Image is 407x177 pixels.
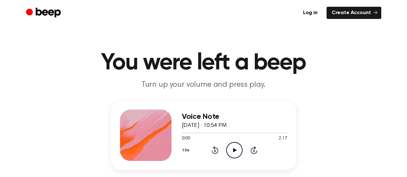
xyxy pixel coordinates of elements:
h1: You were left a beep [39,51,368,75]
button: 1.0x [182,145,192,156]
a: Log in [298,7,323,19]
a: Beep [26,7,62,19]
h3: Voice Note [182,112,287,121]
p: Turn up your volume and press play. [80,80,327,90]
span: 2:17 [279,135,287,142]
a: Create Account [327,7,381,19]
span: [DATE] · 10:54 PM [182,123,227,128]
span: 0:00 [182,135,190,142]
